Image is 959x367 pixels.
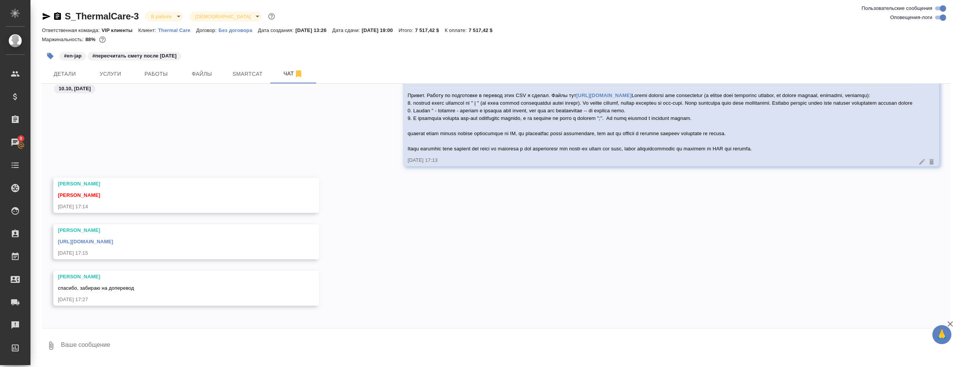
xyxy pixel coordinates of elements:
[59,52,87,59] span: en-jap
[296,27,332,33] p: [DATE] 13:26
[87,52,182,59] span: пересчитать смету после починки
[189,11,262,22] div: В работе
[145,11,183,22] div: В работе
[64,52,82,60] p: #en-jap
[58,273,292,281] div: [PERSON_NAME]
[58,227,292,234] div: [PERSON_NAME]
[42,12,51,21] button: Скопировать ссылку для ЯМессенджера
[42,37,85,42] p: Маржинальность:
[58,285,134,291] span: спасибо, забираю на доперевод
[468,27,498,33] p: 7 517,42 $
[158,27,196,33] a: Thermal Care
[58,296,292,303] div: [DATE] 17:27
[275,69,312,78] span: Чат
[59,85,91,93] p: 10.10, [DATE]
[935,327,948,343] span: 🙏
[58,239,113,244] a: [URL][DOMAIN_NAME]
[92,52,176,60] p: #пересчитать смету после [DATE]
[53,12,62,21] button: Скопировать ссылку
[932,325,951,344] button: 🙏
[97,35,107,45] button: 814.27 USD; 8740.00 RUB;
[362,27,399,33] p: [DATE] 19:00
[58,249,292,257] div: [DATE] 17:15
[42,48,59,64] button: Добавить тэг
[46,69,83,79] span: Детали
[196,27,219,33] p: Договор:
[229,69,266,79] span: Smartcat
[138,69,174,79] span: Работы
[398,27,415,33] p: Итого:
[138,27,158,33] p: Клиент:
[58,180,292,188] div: [PERSON_NAME]
[85,37,97,42] p: 88%
[15,135,27,142] span: 9
[58,192,100,198] span: [PERSON_NAME]
[445,27,469,33] p: К оплате:
[415,27,445,33] p: 7 517,42 $
[408,156,913,164] div: [DATE] 17:13
[102,27,138,33] p: VIP клиенты
[258,27,295,33] p: Дата создания:
[294,69,303,78] svg: Отписаться
[267,11,277,21] button: Доп статусы указывают на важность/срочность заказа
[890,14,932,21] span: Оповещения-логи
[58,203,292,211] div: [DATE] 17:14
[184,69,220,79] span: Файлы
[42,27,102,33] p: Ответственная команда:
[65,11,139,21] a: S_ThermalCare-3
[2,133,29,152] a: 9
[219,27,258,33] a: Без договора
[862,5,932,12] span: Пользовательские сообщения
[193,13,253,20] button: [DEMOGRAPHIC_DATA]
[332,27,361,33] p: Дата сдачи:
[149,13,174,20] button: В работе
[92,69,129,79] span: Услуги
